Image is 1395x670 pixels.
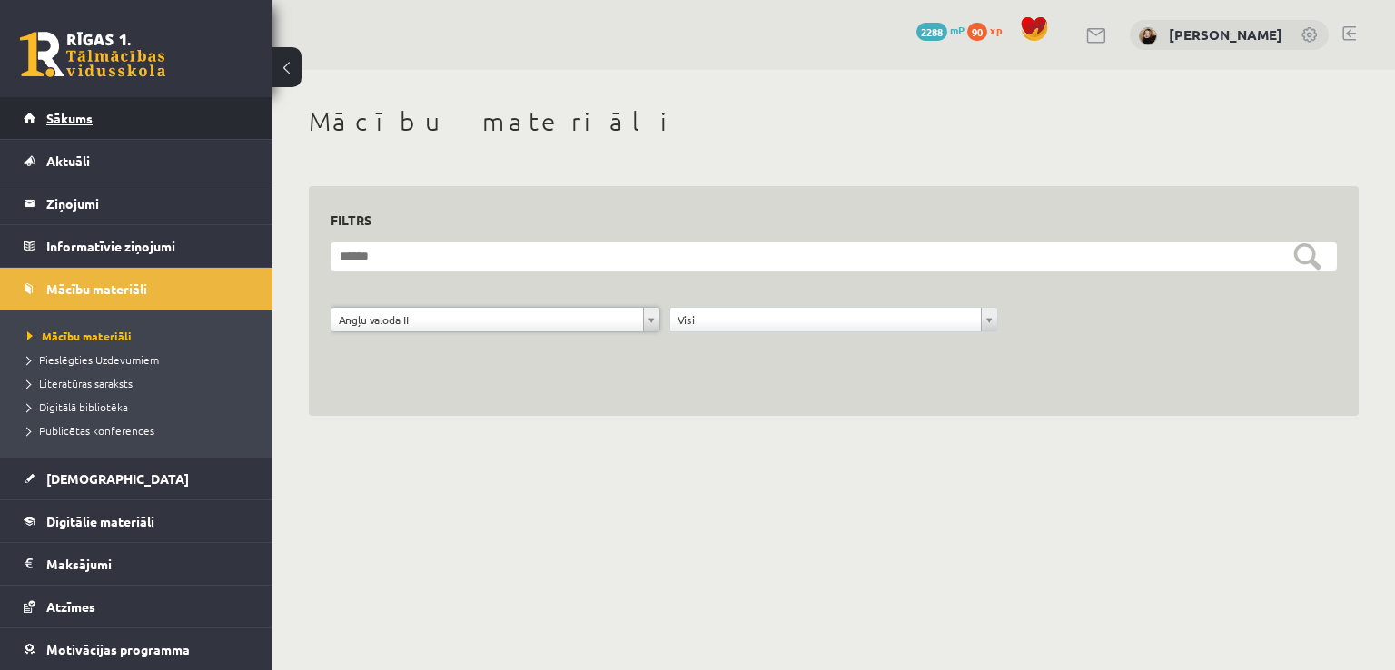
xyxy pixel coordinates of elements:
[27,399,254,415] a: Digitālā bibliotēka
[1169,25,1282,44] a: [PERSON_NAME]
[24,586,250,627] a: Atzīmes
[27,376,133,390] span: Literatūras saraksts
[24,140,250,182] a: Aktuāli
[24,182,250,224] a: Ziņojumi
[950,23,965,37] span: mP
[27,352,159,367] span: Pieslēgties Uzdevumiem
[990,23,1002,37] span: xp
[916,23,947,41] span: 2288
[967,23,1011,37] a: 90 xp
[27,328,254,344] a: Mācību materiāli
[46,153,90,169] span: Aktuāli
[46,598,95,615] span: Atzīmes
[27,375,254,391] a: Literatūras saraksts
[24,543,250,585] a: Maksājumi
[27,351,254,368] a: Pieslēgties Uzdevumiem
[24,458,250,499] a: [DEMOGRAPHIC_DATA]
[27,423,154,438] span: Publicētas konferences
[24,225,250,267] a: Informatīvie ziņojumi
[24,97,250,139] a: Sākums
[670,308,998,331] a: Visi
[24,628,250,670] a: Motivācijas programma
[331,208,1315,232] h3: Filtrs
[24,268,250,310] a: Mācību materiāli
[46,182,250,224] legend: Ziņojumi
[20,32,165,77] a: Rīgas 1. Tālmācības vidusskola
[967,23,987,41] span: 90
[916,23,965,37] a: 2288 mP
[46,543,250,585] legend: Maksājumi
[46,110,93,126] span: Sākums
[46,513,154,529] span: Digitālie materiāli
[27,399,128,414] span: Digitālā bibliotēka
[46,641,190,657] span: Motivācijas programma
[46,225,250,267] legend: Informatīvie ziņojumi
[1139,27,1157,45] img: Daniela Ūse
[339,308,636,331] span: Angļu valoda II
[309,106,1359,137] h1: Mācību materiāli
[46,281,147,297] span: Mācību materiāli
[27,329,132,343] span: Mācību materiāli
[24,500,250,542] a: Digitālie materiāli
[678,308,975,331] span: Visi
[46,470,189,487] span: [DEMOGRAPHIC_DATA]
[27,422,254,438] a: Publicētas konferences
[331,308,659,331] a: Angļu valoda II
